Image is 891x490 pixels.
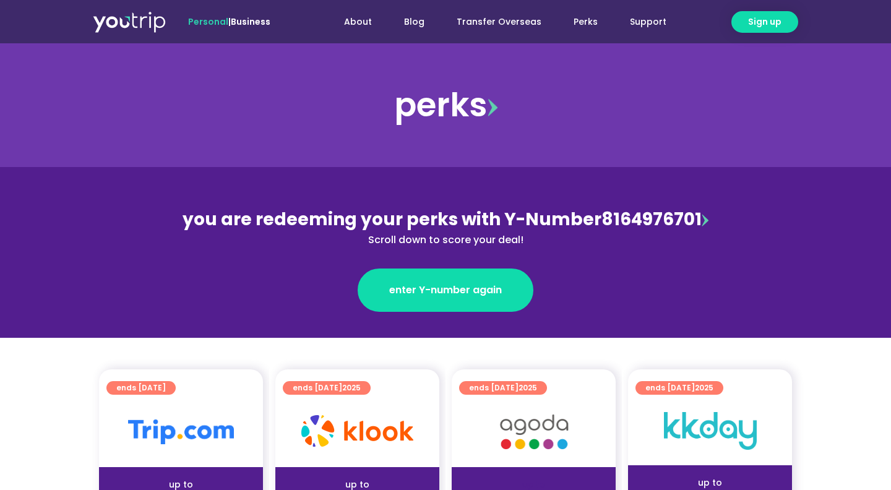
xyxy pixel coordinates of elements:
[389,283,502,298] span: enter Y-number again
[441,11,557,33] a: Transfer Overseas
[388,11,441,33] a: Blog
[731,11,798,33] a: Sign up
[695,382,713,393] span: 2025
[748,15,781,28] span: Sign up
[469,381,537,395] span: ends [DATE]
[645,381,713,395] span: ends [DATE]
[328,11,388,33] a: About
[188,15,228,28] span: Personal
[358,269,533,312] a: enter Y-number again
[231,15,270,28] a: Business
[342,382,361,393] span: 2025
[177,233,714,247] div: Scroll down to score your deal!
[177,207,714,247] div: 8164976701
[638,476,782,489] div: up to
[614,11,682,33] a: Support
[304,11,682,33] nav: Menu
[459,381,547,395] a: ends [DATE]2025
[519,382,537,393] span: 2025
[188,15,270,28] span: |
[635,381,723,395] a: ends [DATE]2025
[557,11,614,33] a: Perks
[283,381,371,395] a: ends [DATE]2025
[293,381,361,395] span: ends [DATE]
[106,381,176,395] a: ends [DATE]
[116,381,166,395] span: ends [DATE]
[183,207,601,231] span: you are redeeming your perks with Y-Number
